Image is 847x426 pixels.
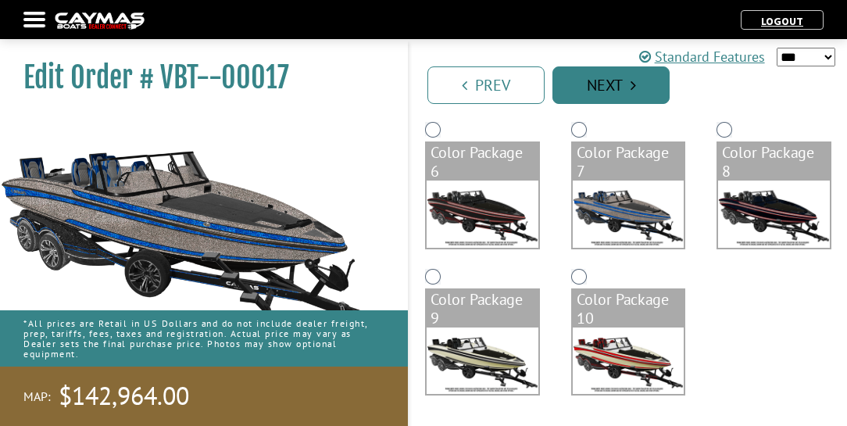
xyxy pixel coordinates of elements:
[423,64,847,104] ul: Pagination
[59,380,189,413] span: $142,964.00
[718,181,830,248] img: color_package_369.png
[427,181,538,248] img: color_package_367.png
[718,143,830,181] div: Color Package 8
[573,290,684,328] div: Color Package 10
[55,13,145,29] img: caymas-dealer-connect-2ed40d3bc7270c1d8d7ffb4b79bf05adc795679939227970def78ec6f6c03838.gif
[552,66,670,104] a: Next
[427,66,545,104] a: Prev
[573,328,684,395] img: color_package_371.png
[753,14,811,28] a: Logout
[573,143,684,181] div: Color Package 7
[23,388,51,405] span: MAP:
[639,46,765,67] a: Standard Features
[427,143,538,181] div: Color Package 6
[427,328,538,395] img: color_package_370.png
[23,60,369,95] h1: Edit Order # VBT--00017
[23,310,384,367] p: *All prices are Retail in US Dollars and do not include dealer freight, prep, tariffs, fees, taxe...
[427,290,538,328] div: Color Package 9
[573,181,684,248] img: color_package_368.png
